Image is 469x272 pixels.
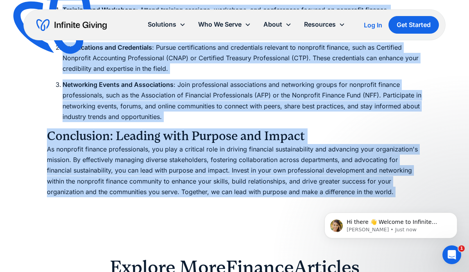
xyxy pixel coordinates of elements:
[364,22,382,28] div: Log In
[458,245,465,252] span: 1
[263,19,282,30] div: About
[192,16,257,33] div: Who We Serve
[63,79,422,122] li: : Join professional associations and networking groups for nonprofit finance professionals, such ...
[313,196,469,251] iframe: Intercom notifications message
[304,19,336,30] div: Resources
[388,16,439,34] a: Get Started
[47,128,422,144] h3: Conclusion: Leading with Purpose and Impact
[63,5,422,37] li: : Attend training sessions, workshops, and conferences focused on nonprofit finance, leadership, ...
[141,16,192,33] div: Solutions
[148,19,176,30] div: Solutions
[364,20,382,30] a: Log In
[198,19,242,30] div: Who We Serve
[36,19,107,31] a: home
[63,81,174,88] strong: Networking Events and Associations
[298,16,351,33] div: Resources
[47,201,422,212] p: ‍
[47,144,422,197] p: As nonprofit finance professionals, you play a critical role in driving financial sustainability ...
[257,16,298,33] div: About
[63,42,422,74] li: : Pursue certifications and credentials relevant to nonprofit finance, such as Certified Nonprofi...
[442,245,461,264] iframe: Intercom live chat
